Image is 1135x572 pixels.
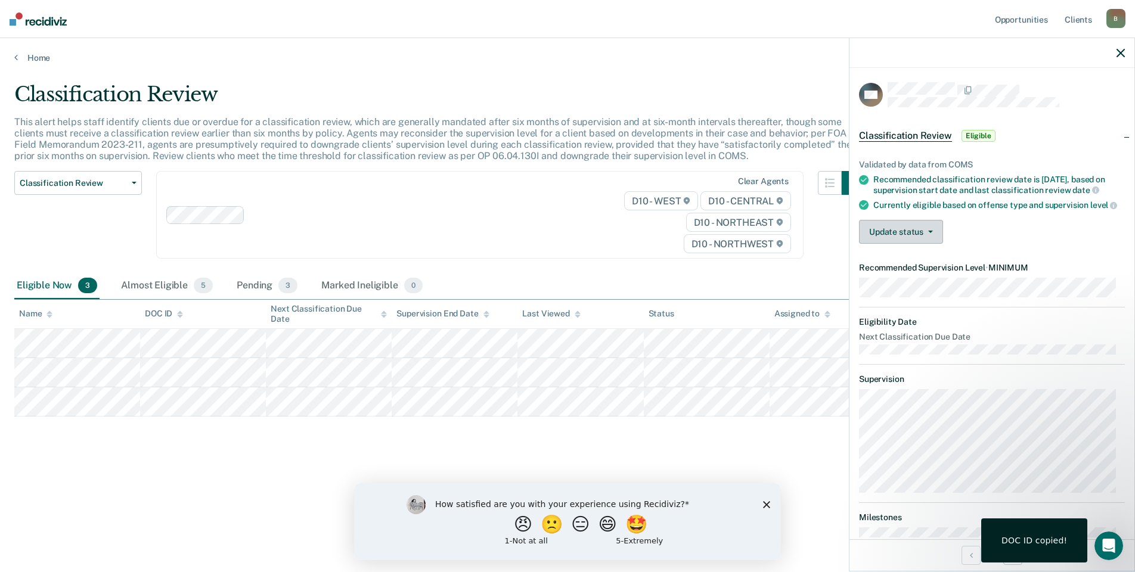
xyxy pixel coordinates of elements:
[278,278,297,293] span: 3
[859,130,952,142] span: Classification Review
[396,309,489,319] div: Supervision End Date
[145,309,183,319] div: DOC ID
[354,483,781,560] iframe: Survey by Kim from Recidiviz
[14,52,1121,63] a: Home
[234,273,300,299] div: Pending
[1072,185,1099,195] span: date
[859,263,1125,273] dt: Recommended Supervision Level MINIMUM
[700,191,791,210] span: D10 - CENTRAL
[859,512,1125,523] dt: Milestones
[859,220,943,244] button: Update status
[319,273,425,299] div: Marked Ineligible
[624,191,698,210] span: D10 - WEST
[738,176,789,186] div: Clear agents
[684,234,791,253] span: D10 - NORTHWEST
[859,317,1125,327] dt: Eligibility Date
[859,374,1125,384] dt: Supervision
[1001,535,1067,546] div: DOC ID copied!
[873,200,1125,210] div: Currently eligible based on offense type and supervision
[1090,200,1117,210] span: level
[19,309,52,319] div: Name
[873,175,1125,195] div: Recommended classification review date is [DATE], based on supervision start date and last classi...
[404,278,423,293] span: 0
[14,273,100,299] div: Eligible Now
[78,278,97,293] span: 3
[10,13,67,26] img: Recidiviz
[962,130,996,142] span: Eligible
[774,309,830,319] div: Assigned to
[14,82,866,116] div: Classification Review
[962,546,981,565] button: Previous Opportunity
[20,178,127,188] span: Classification Review
[119,273,215,299] div: Almost Eligible
[649,309,674,319] div: Status
[985,263,988,272] span: •
[1106,9,1125,28] div: B
[849,117,1134,155] div: Classification ReviewEligible
[686,213,791,232] span: D10 - NORTHEAST
[14,116,852,162] p: This alert helps staff identify clients due or overdue for a classification review, which are gen...
[859,160,1125,170] div: Validated by data from COMS
[194,278,213,293] span: 5
[849,539,1134,571] div: 1 / 3
[271,304,387,324] div: Next Classification Due Date
[859,332,1125,342] dt: Next Classification Due Date
[1094,531,1123,560] iframe: Intercom live chat
[522,309,580,319] div: Last Viewed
